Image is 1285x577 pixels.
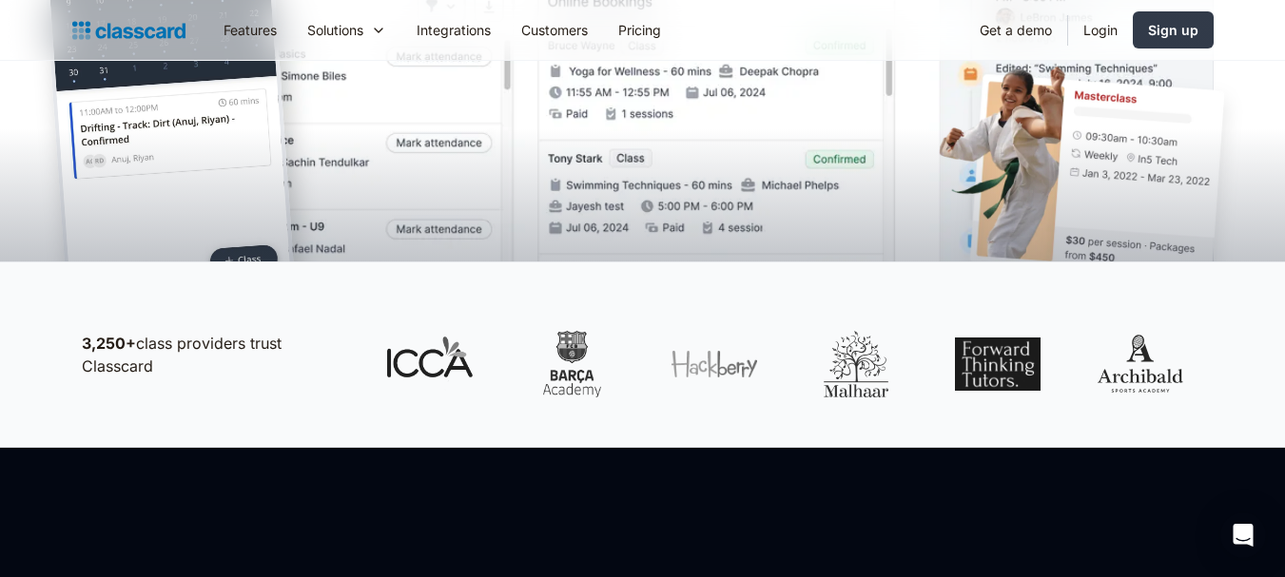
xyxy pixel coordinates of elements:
div: Solutions [307,20,363,40]
a: home [72,17,185,44]
a: Customers [506,9,603,51]
a: Sign up [1133,11,1214,48]
a: Pricing [603,9,676,51]
a: Login [1068,9,1133,51]
p: class providers trust Classcard [82,332,348,377]
a: Features [208,9,292,51]
a: Get a demo [964,9,1067,51]
div: Open Intercom Messenger [1220,512,1266,558]
div: Sign up [1148,20,1198,40]
strong: 3,250+ [82,334,136,353]
a: Integrations [401,9,506,51]
div: Solutions [292,9,401,51]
